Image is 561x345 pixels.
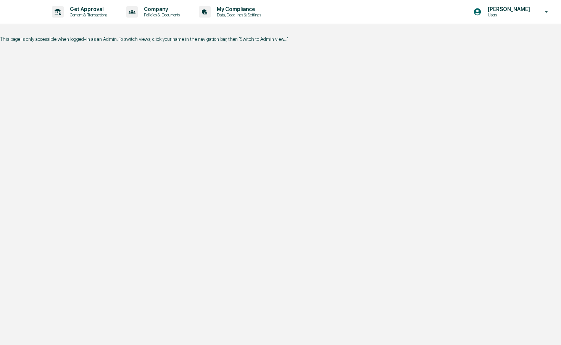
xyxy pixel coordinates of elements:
p: Content & Transactions [64,12,111,18]
p: Policies & Documents [138,12,184,18]
p: Company [138,6,184,12]
p: Users [482,12,534,18]
p: My Compliance [211,6,265,12]
p: Data, Deadlines & Settings [211,12,265,18]
p: [PERSON_NAME] [482,6,534,12]
p: Get Approval [64,6,111,12]
img: logo [18,10,37,14]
